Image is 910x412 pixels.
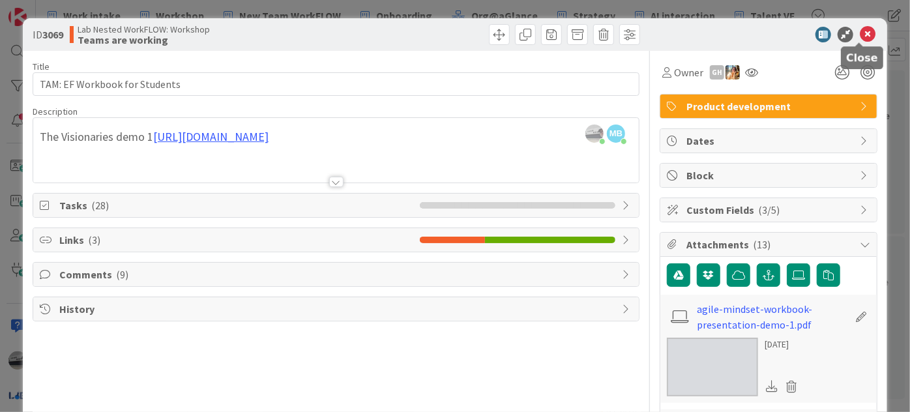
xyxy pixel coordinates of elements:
[686,98,853,114] span: Product development
[88,233,100,246] span: ( 3 )
[846,51,878,64] h5: Close
[78,24,210,35] span: Lab Nested WorkFLOW: Workshop
[726,65,740,80] img: JF
[697,301,848,332] a: agile-mindset-workbook-presentation-demo-1.pdf
[42,28,63,41] b: 3069
[33,27,63,42] span: ID
[33,61,50,72] label: Title
[710,65,724,80] div: GH
[91,199,109,212] span: ( 28 )
[607,125,625,143] span: MB
[153,129,269,144] a: [URL][DOMAIN_NAME]
[765,338,802,351] div: [DATE]
[33,72,639,96] input: type card name here...
[59,267,615,282] span: Comments
[59,301,615,317] span: History
[674,65,703,80] span: Owner
[59,198,413,213] span: Tasks
[765,378,779,395] div: Download
[758,203,780,216] span: ( 3/5 )
[40,129,153,144] span: The Visionaries demo 1
[686,133,853,149] span: Dates
[116,268,128,281] span: ( 9 )
[33,106,78,117] span: Description
[585,125,604,143] img: jIClQ55mJEe4la83176FWmfCkxn1SgSj.jpg
[753,238,771,251] span: ( 13 )
[686,202,853,218] span: Custom Fields
[78,35,210,45] b: Teams are working
[686,237,853,252] span: Attachments
[59,232,413,248] span: Links
[686,168,853,183] span: Block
